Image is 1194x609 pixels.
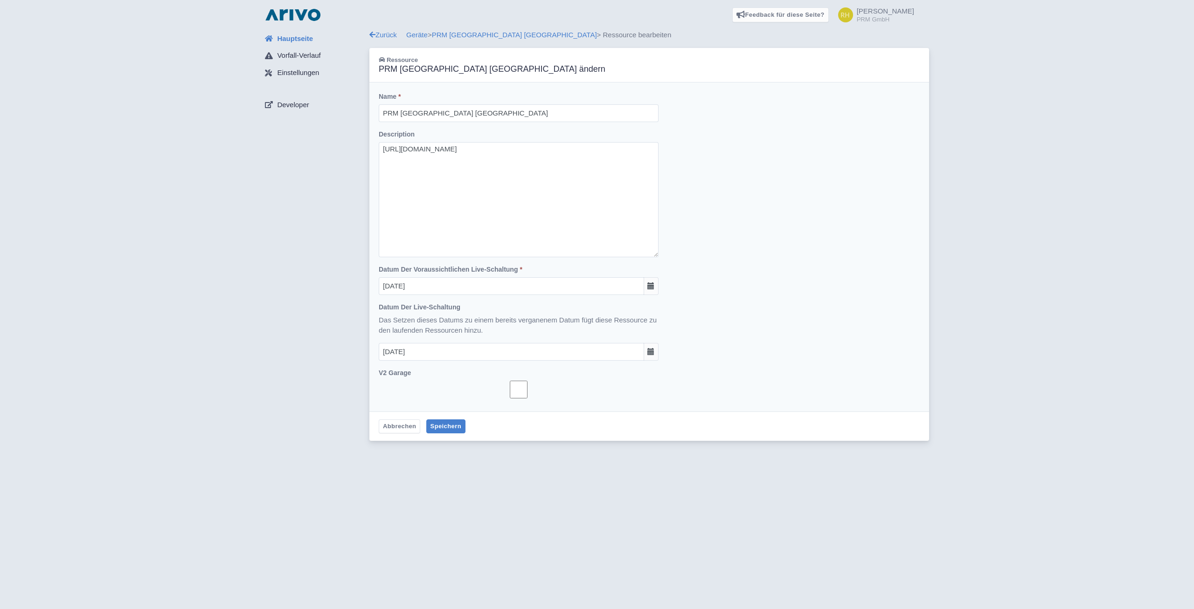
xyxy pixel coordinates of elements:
label: Datum der Live-Schaltung [379,302,659,312]
small: PRM GmbH [857,16,914,22]
label: Datum der voraussichtlichen Live-Schaltung [379,265,659,274]
span: Hauptseite [277,34,313,44]
a: PRM [GEOGRAPHIC_DATA] [GEOGRAPHIC_DATA] [432,31,597,39]
label: Description [379,130,659,139]
a: Einstellungen [257,64,369,82]
input: Name [379,104,659,122]
span: Einstellungen [277,68,319,78]
a: [PERSON_NAME] PRM GmbH [833,7,914,22]
textarea: [URL][DOMAIN_NAME] [379,142,659,257]
h3: PRM [GEOGRAPHIC_DATA] [GEOGRAPHIC_DATA] ändern [379,64,605,75]
a: Zurück [369,31,397,39]
span: Ressource [387,56,418,63]
input: False [379,381,659,398]
span: Vorfall-Verlauf [277,50,320,61]
label: Name [379,92,659,102]
a: Abbrechen [379,419,420,434]
a: Geräte [406,31,428,39]
div: > > Ressource bearbeiten [369,30,929,41]
span: Developer [277,100,309,110]
p: Das Setzen dieses Datums zu einem bereits verganenem Datum fügt diese Ressource zu den laufenden ... [379,315,659,336]
a: Developer [257,96,369,114]
span: [PERSON_NAME] [857,7,914,15]
label: V2 Garage [379,368,659,378]
img: logo [263,7,323,22]
input: (optional) [379,343,644,361]
a: Vorfall-Verlauf [257,47,369,65]
a: Hauptseite [257,30,369,48]
a: Feedback für diese Seite? [732,7,829,22]
button: Speichern [426,419,465,434]
input: Datum der voraussichtlichen Live-Schaltung [379,277,644,295]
